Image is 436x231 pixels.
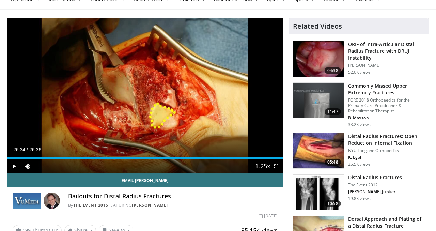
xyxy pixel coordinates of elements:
[348,216,425,229] h3: Dorsal Approach and Plating of a Distal Radius Fracture
[348,122,371,127] p: 33.2K views
[293,82,425,127] a: 11:47 Commonly Missed Upper Extremity Fractures FORE 2018 Orthopaedics for the Primary Care Pract...
[73,202,108,208] a: The Event 2015
[325,108,341,115] span: 11:47
[27,147,28,152] span: /
[348,155,425,160] p: K. Egol
[7,173,283,187] a: Email [PERSON_NAME]
[348,41,425,61] h3: ORIF of Intra-Articular Distal Radius Fracture with DRUJ Instability
[348,115,425,121] p: B. Maxson
[348,161,371,167] p: 25.5K views
[348,133,425,147] h3: Distal Radius Fractures: Open Reduction Internal Fixation
[293,174,425,210] a: 10:58 Distal Radius Fractures The Event 2012 [PERSON_NAME] Jupiter 19.8K views
[348,189,402,195] p: [PERSON_NAME] Jupiter
[21,159,34,173] button: Mute
[68,192,278,200] h4: Bailouts for Distal Radius Fractures
[348,196,371,201] p: 19.8K views
[7,157,283,159] div: Progress Bar
[29,147,41,152] span: 26:36
[325,159,341,166] span: 05:48
[293,41,425,77] a: 04:38 ORIF of Intra-Articular Distal Radius Fracture with DRUJ Instability [PERSON_NAME] 52.0K views
[13,192,41,209] img: The Event 2015
[293,174,344,210] img: d5ySKFN8UhyXrjO34xMDoxOjByO_JhYE.150x105_q85_crop-smart_upscale.jpg
[293,133,425,169] a: 05:48 Distal Radius Fractures: Open Reduction Internal Fixation NYU Langone Orthopedics K. Egol 2...
[348,70,371,75] p: 52.0K views
[348,82,425,96] h3: Commonly Missed Upper Extremity Fractures
[325,67,341,74] span: 04:38
[68,202,278,209] div: By FEATURING
[348,174,402,181] h3: Distal Radius Fractures
[132,202,168,208] a: [PERSON_NAME]
[259,213,277,219] div: [DATE]
[269,159,283,173] button: Fullscreen
[348,63,425,68] p: [PERSON_NAME]
[348,97,425,114] p: FORE 2018 Orthopaedics for the Primary Care Practitioner & Rehabilitation Therapist
[293,83,344,118] img: b2c65235-e098-4cd2-ab0f-914df5e3e270.150x105_q85_crop-smart_upscale.jpg
[7,159,21,173] button: Play
[325,200,341,207] span: 10:58
[293,41,344,77] img: f205fea7-5dbf-4452-aea8-dd2b960063ad.150x105_q85_crop-smart_upscale.jpg
[348,182,402,188] p: The Event 2012
[348,148,425,153] p: NYU Langone Orthopedics
[256,159,269,173] button: Playback Rate
[44,192,60,209] img: Avatar
[293,22,342,30] h4: Related Videos
[7,18,283,173] video-js: Video Player
[293,133,344,169] img: bc58b799-5045-44a7-a548-f03e4d12a111.150x105_q85_crop-smart_upscale.jpg
[13,147,25,152] span: 26:34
